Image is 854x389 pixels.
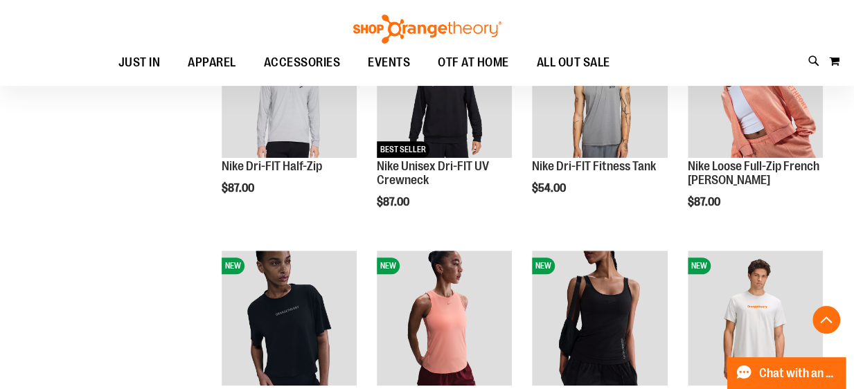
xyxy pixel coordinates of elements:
a: Nike Dri-FIT Fitness TankNEW [532,23,667,160]
span: $87.00 [688,196,722,208]
span: BEST SELLER [377,141,429,158]
img: Nike Loose Full-Zip French Terry Hoodie [688,23,823,158]
a: Nike Dri-FIT Half-Zip [222,159,322,173]
a: Nike Loose Full-Zip French [PERSON_NAME] [688,159,819,187]
span: NEW [377,257,400,274]
img: lululemon Unisex License to Train Short Sleeve [688,251,823,386]
span: APPAREL [188,47,236,78]
a: Nike Unisex Dri-FIT UV CrewneckNEWBEST SELLER [377,23,512,160]
div: product [370,16,519,244]
div: product [525,16,674,230]
a: Nike Dri-FIT Cropped Short-SleeveNEW [222,251,357,388]
span: NEW [532,257,555,274]
img: Nike Dri-FIT Half-Zip [222,23,357,158]
a: Nike Dri-FIT Fitness Tank [532,159,656,173]
div: product [681,16,830,244]
a: lululemon Unisex License to Train Short SleeveNEW [688,251,823,388]
span: JUST IN [118,47,161,78]
img: Nike Chill Knit Tank [532,251,667,386]
span: NEW [222,257,244,274]
button: Chat with an Expert [727,357,846,389]
span: $54.00 [532,182,568,194]
a: Nike Dri-FIT Half-ZipNEW [222,23,357,160]
button: Back To Top [812,306,840,334]
span: ALL OUT SALE [537,47,610,78]
span: OTF AT HOME [438,47,509,78]
img: Nike Dri-FIT Fitness Tank [532,23,667,158]
span: Chat with an Expert [759,367,837,380]
span: ACCESSORIES [264,47,341,78]
span: EVENTS [368,47,410,78]
a: Nike Dri-FIT TankNEW [377,251,512,388]
a: Nike Loose Full-Zip French Terry HoodieNEW [688,23,823,160]
img: Nike Dri-FIT Tank [377,251,512,386]
a: Nike Chill Knit TankNEW [532,251,667,388]
span: NEW [688,257,711,274]
div: product [215,16,364,230]
img: Nike Unisex Dri-FIT UV Crewneck [377,23,512,158]
span: $87.00 [377,196,411,208]
img: Shop Orangetheory [351,15,504,44]
img: Nike Dri-FIT Cropped Short-Sleeve [222,251,357,386]
a: Nike Unisex Dri-FIT UV Crewneck [377,159,489,187]
span: $87.00 [222,182,256,194]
